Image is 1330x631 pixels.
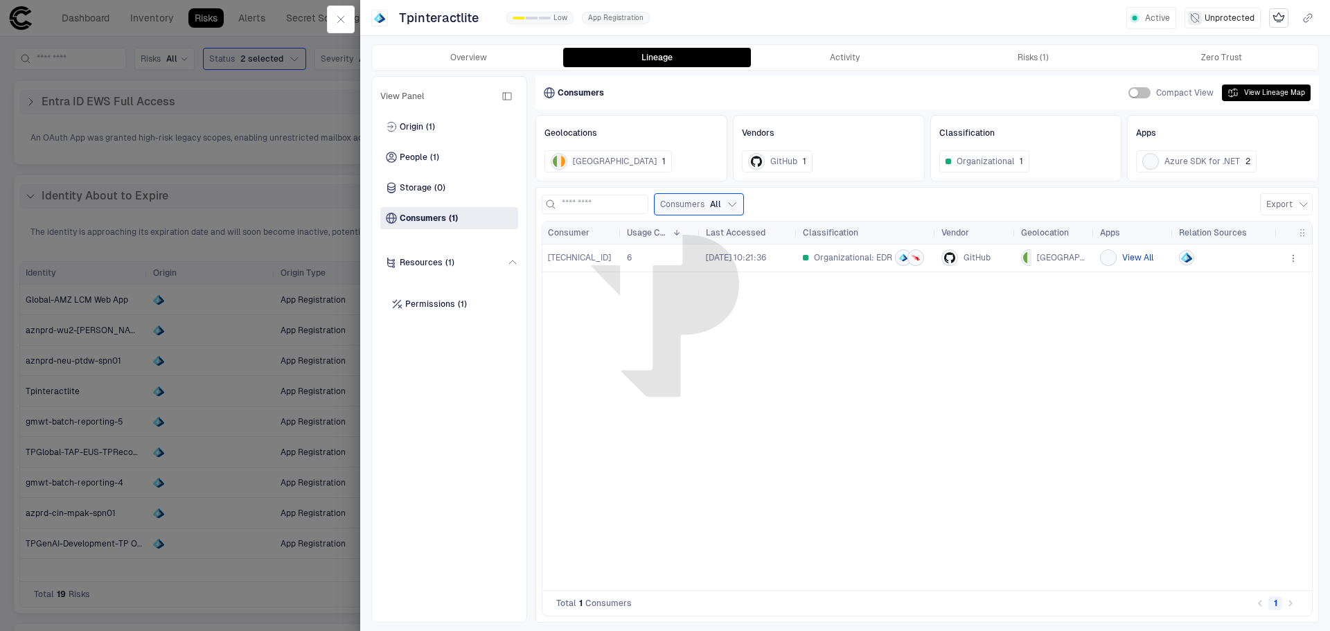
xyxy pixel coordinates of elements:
span: Storage [400,182,432,193]
div: Consumers [660,199,721,210]
button: IE[GEOGRAPHIC_DATA]1 [544,150,672,172]
span: (1) [426,121,435,132]
span: Consumers [558,87,604,98]
button: Activity [751,48,939,67]
div: Mark as Crown Jewel [1269,8,1288,28]
span: Apps [1100,227,1120,238]
span: All [710,199,721,210]
span: (1) [449,213,458,224]
span: [GEOGRAPHIC_DATA] [1037,252,1089,263]
span: Consumer [548,227,589,238]
div: Entra ID [374,12,385,24]
span: 1 [1020,156,1023,167]
button: View All [1122,249,1153,266]
div: Apps [1136,127,1310,139]
span: Geolocation [1021,227,1069,238]
span: (1) [430,152,439,163]
button: GitHub1 [742,150,813,172]
button: ConsumersAll [654,193,744,215]
div: Zero Trust [1201,52,1242,63]
div: Geolocations [544,127,718,139]
span: GitHub [770,156,797,167]
span: Last Accessed [706,227,765,238]
div: GitHub [751,156,762,167]
span: Unprotected [1205,12,1254,24]
div: Resources(1) [380,238,518,287]
span: (1) [445,257,454,268]
span: (1) [458,299,467,310]
div: Entra ID [1181,252,1192,263]
span: Classification [803,227,858,238]
span: Compact View [1156,87,1214,98]
button: Overview [375,48,563,67]
button: Azure SDK for .NET2 [1136,150,1257,172]
div: 7/24/2025 07:21:36 (GMT+00:00 UTC) [706,252,766,263]
span: People [400,152,427,163]
span: Total [556,598,576,609]
span: Consumers [400,213,446,224]
span: 1 [579,598,583,609]
div: Risks (1) [1018,52,1049,63]
span: Usage Count [627,227,667,238]
span: Origin [400,121,423,132]
nav: pagination navigation [1252,595,1298,612]
span: Organizational: EDR [814,252,892,263]
span: 1 [803,156,806,167]
span: GitHub [964,252,991,263]
button: Tpinteractlite [396,7,498,29]
span: (0) [434,182,445,193]
span: Permissions [405,299,455,310]
span: Consumers [585,598,632,609]
span: Resources [400,257,443,268]
div: 1 [526,17,538,19]
span: [DATE] 10:21:36 [706,252,766,263]
button: Export [1260,193,1313,215]
span: [GEOGRAPHIC_DATA] [573,156,657,167]
span: Organizational [957,156,1014,167]
div: Vendors [742,127,916,139]
img: IE [1023,251,1036,264]
span: 1 [662,156,666,167]
button: View Lineage Map [1222,85,1311,101]
button: Organizational1 [939,150,1029,172]
span: Relation Sources [1179,227,1247,238]
span: 6 [627,253,632,263]
div: 2 [539,17,551,19]
span: App Registration [588,13,644,23]
span: Tpinteractlite [399,10,479,26]
div: 0 [513,17,524,19]
img: IE [553,155,565,168]
span: [TECHNICAL_ID] [548,252,611,263]
button: Lineage [563,48,752,67]
span: Azure SDK for .NET [1164,156,1240,167]
span: Active [1145,12,1170,24]
span: Vendor [941,227,969,238]
span: View Panel [380,91,425,102]
span: 2 [1245,156,1250,167]
span: Low [553,13,567,23]
button: page 1 [1268,596,1282,610]
div: Classification [939,127,1113,139]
